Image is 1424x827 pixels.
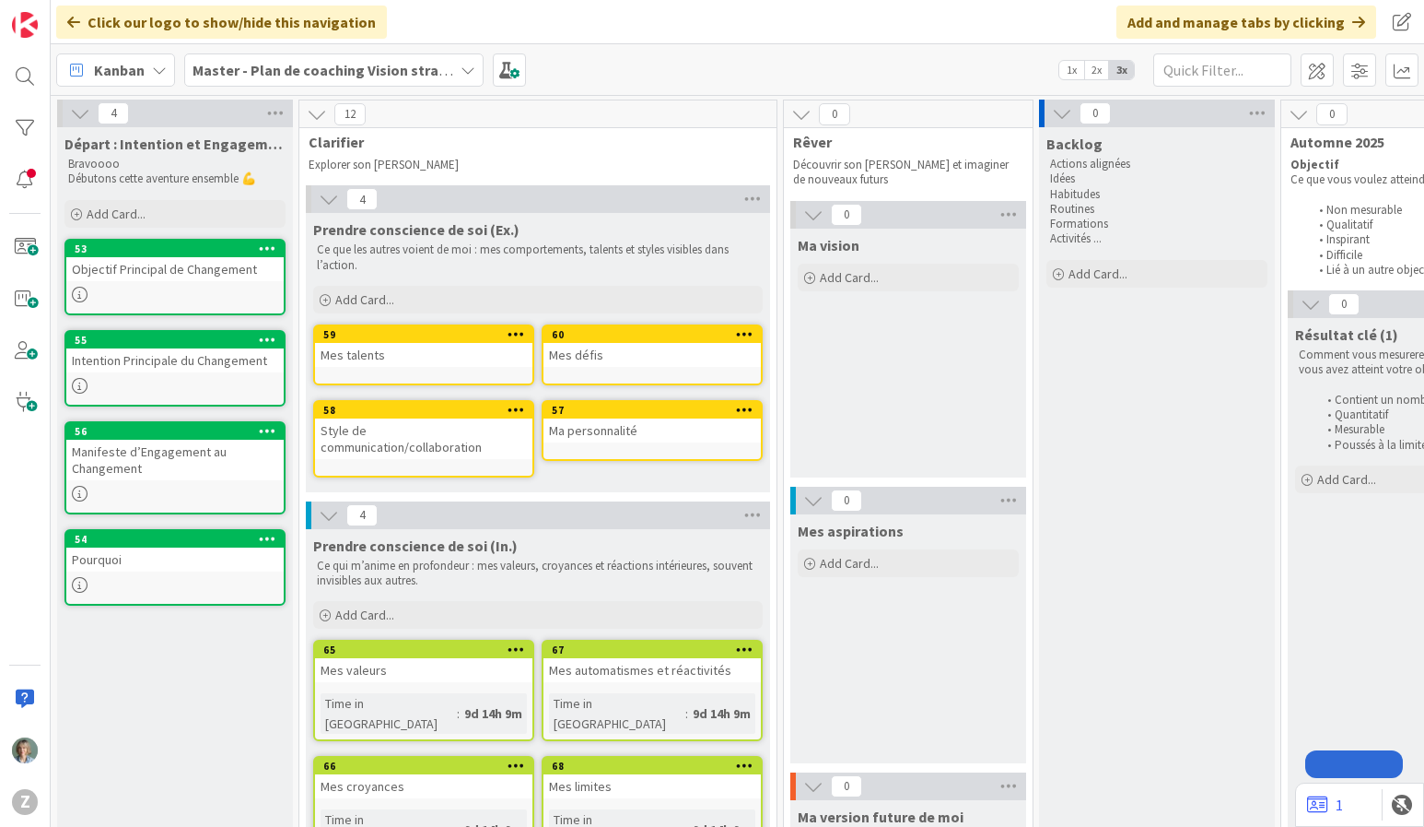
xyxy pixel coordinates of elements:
[543,758,761,798] div: 68Mes limites
[460,703,527,724] div: 9d 14h 9m
[75,425,284,438] div: 56
[1050,202,1264,217] p: Routines
[66,548,284,572] div: Pourquoi
[315,758,532,774] div: 66
[313,325,534,385] a: 59Mes talents
[68,157,282,171] p: Bravoooo
[549,693,685,734] div: Time in [GEOGRAPHIC_DATA]
[315,642,532,658] div: 65
[323,760,532,773] div: 66
[193,61,533,79] b: Master - Plan de coaching Vision stratégique (OKR)
[56,6,387,39] div: Click our logo to show/hide this navigation
[12,789,38,815] div: Z
[793,158,1010,188] p: Découvrir son [PERSON_NAME] et imaginer de nouveaux futurs
[1059,61,1084,79] span: 1x
[315,343,532,367] div: Mes talents
[315,402,532,419] div: 58
[688,703,755,724] div: 9d 14h 9m
[820,269,879,286] span: Add Card...
[543,642,761,682] div: 67Mes automatismes et réactivités
[1050,231,1264,246] p: Activités ...
[1307,794,1343,816] a: 1
[87,206,146,222] span: Add Card...
[798,808,963,826] span: Ma version future de moi
[323,644,532,656] div: 65
[1050,187,1264,202] p: Habitudes
[542,325,763,385] a: 60Mes défis
[543,758,761,774] div: 68
[315,326,532,343] div: 59
[1316,103,1348,125] span: 0
[543,402,761,419] div: 57
[66,257,284,281] div: Objectif Principal de Changement
[66,332,284,372] div: 55Intention Principale du Changement
[66,531,284,548] div: 54
[542,400,763,461] a: 57Ma personnalité
[1050,157,1264,171] p: Actions alignées
[64,135,286,153] span: Départ : Intention et Engagement
[793,133,1010,151] span: Rêver
[543,402,761,443] div: 57Ma personnalité
[66,241,284,281] div: 53Objectif Principal de Changement
[309,133,753,151] span: Clarifier
[798,522,904,540] span: Mes aspirations
[1109,61,1134,79] span: 3x
[1068,266,1127,282] span: Add Card...
[317,559,759,589] p: Ce qui m’anime en profondeur : mes valeurs, croyances et réactions intérieures, souvent invisible...
[64,330,286,407] a: 55Intention Principale du Changement
[685,703,688,724] span: :
[1080,102,1111,124] span: 0
[66,440,284,480] div: Manifeste d’Engagement au Changement
[323,328,532,341] div: 59
[543,774,761,798] div: Mes limites
[66,332,284,349] div: 55
[75,334,284,347] div: 55
[315,402,532,459] div: 58Style de communication/collaboration
[313,640,534,741] a: 65Mes valeursTime in [GEOGRAPHIC_DATA]:9d 14h 9m
[315,774,532,798] div: Mes croyances
[64,239,286,315] a: 53Objectif Principal de Changement
[543,326,761,367] div: 60Mes défis
[313,537,518,555] span: Prendre conscience de soi (In.)
[64,421,286,514] a: 56Manifeste d’Engagement au Changement
[68,171,282,186] p: Débutons cette aventure ensemble 💪
[543,343,761,367] div: Mes défis
[334,103,366,125] span: 12
[542,640,763,741] a: 67Mes automatismes et réactivitésTime in [GEOGRAPHIC_DATA]:9d 14h 9m
[1050,171,1264,186] p: Idées
[317,242,759,273] p: Ce que les autres voient de moi : mes comportements, talents et styles visibles dans l’action.
[315,326,532,367] div: 59Mes talents
[66,423,284,480] div: 56Manifeste d’Engagement au Changement
[831,775,862,797] span: 0
[820,555,879,572] span: Add Card...
[315,758,532,798] div: 66Mes croyances
[552,760,761,773] div: 68
[457,703,460,724] span: :
[1046,135,1103,153] span: Backlog
[12,738,38,763] img: ZL
[798,236,859,254] span: Ma vision
[335,607,394,623] span: Add Card...
[98,102,129,124] span: 4
[552,328,761,341] div: 60
[315,658,532,682] div: Mes valeurs
[819,103,850,125] span: 0
[543,658,761,682] div: Mes automatismes et réactivités
[66,349,284,372] div: Intention Principale du Changement
[313,400,534,478] a: 58Style de communication/collaboration
[1153,53,1291,87] input: Quick Filter...
[66,241,284,257] div: 53
[831,204,862,226] span: 0
[12,12,38,38] img: Visit kanbanzone.com
[1328,293,1360,315] span: 0
[543,326,761,343] div: 60
[1295,325,1398,344] span: Résultat clé (1)
[346,188,378,210] span: 4
[1317,471,1376,488] span: Add Card...
[831,490,862,512] span: 0
[1050,217,1264,231] p: Formations
[321,693,457,734] div: Time in [GEOGRAPHIC_DATA]
[543,419,761,443] div: Ma personnalité
[346,504,378,526] span: 4
[64,529,286,606] a: 54Pourquoi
